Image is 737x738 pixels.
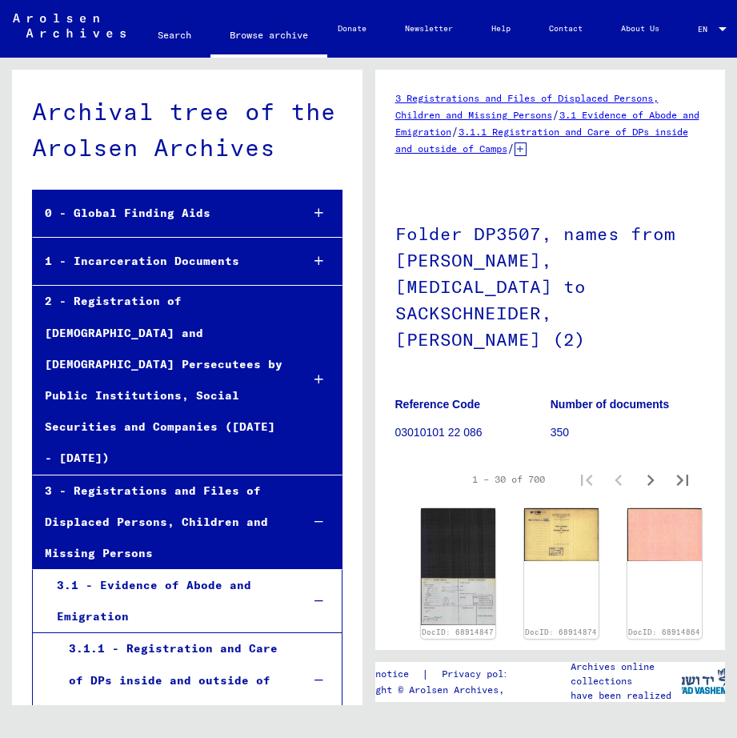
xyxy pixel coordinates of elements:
[318,10,386,48] a: Donate
[627,508,702,561] img: 002.jpg
[551,398,670,411] b: Number of documents
[628,628,700,636] a: DocID: 68914864
[530,10,602,48] a: Contact
[525,628,597,636] a: DocID: 68914874
[698,25,715,34] span: EN
[507,141,515,155] span: /
[210,16,327,58] a: Browse archive
[551,424,705,441] p: 350
[342,666,422,683] a: Legal notice
[472,472,545,487] div: 1 – 30 of 700
[386,10,472,48] a: Newsletter
[451,124,459,138] span: /
[571,645,681,688] p: The Arolsen Archives online collections
[33,198,288,229] div: 0 - Global Finding Aids
[33,246,288,277] div: 1 - Incarceration Documents
[395,197,706,373] h1: Folder DP3507, names from [PERSON_NAME], [MEDICAL_DATA] to SACKSCHNEIDER, [PERSON_NAME] (2)
[602,10,679,48] a: About Us
[552,107,559,122] span: /
[421,508,495,625] img: 002.jpg
[667,463,699,495] button: Last page
[395,126,688,154] a: 3.1.1 Registration and Care of DPs inside and outside of Camps
[422,628,494,636] a: DocID: 68914847
[33,286,288,474] div: 2 - Registration of [DEMOGRAPHIC_DATA] and [DEMOGRAPHIC_DATA] Persecutees by Public Institutions,...
[13,14,126,38] img: Arolsen_neg.svg
[571,688,681,717] p: have been realized in partnership with
[395,398,481,411] b: Reference Code
[342,683,539,697] p: Copyright © Arolsen Archives, 2021
[45,570,289,632] div: 3.1 - Evidence of Abode and Emigration
[524,508,599,561] img: 002.jpg
[635,463,667,495] button: Next page
[395,424,550,441] p: 03010101 22 086
[674,661,734,701] img: yv_logo.png
[57,633,289,728] div: 3.1.1 - Registration and Care of DPs inside and outside of Camps
[342,666,539,683] div: |
[429,666,539,683] a: Privacy policy
[571,463,603,495] button: First page
[138,16,210,54] a: Search
[603,463,635,495] button: Previous page
[33,475,288,570] div: 3 - Registrations and Files of Displaced Persons, Children and Missing Persons
[32,94,342,166] div: Archival tree of the Arolsen Archives
[395,92,659,121] a: 3 Registrations and Files of Displaced Persons, Children and Missing Persons
[472,10,530,48] a: Help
